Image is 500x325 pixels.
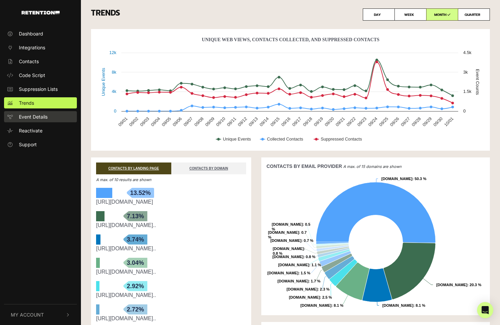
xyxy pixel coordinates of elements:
[223,136,251,142] text: Unique Events
[96,198,246,206] div: https://untilgone.com/
[96,268,246,276] div: https://untilgone.com/products/3-in-1-robot-vacuum-and-mop-combo.html
[4,139,77,150] a: Support
[381,177,427,181] text: : 50.3 %
[313,116,324,127] text: 09/19
[96,246,156,251] a: [URL][DOMAIN_NAME]..
[4,97,77,108] a: Trends
[172,116,183,127] text: 09/06
[19,30,43,37] span: Dashboard
[382,303,413,307] tspan: [DOMAIN_NAME]
[324,116,335,127] text: 09/20
[19,113,48,120] span: Event Details
[19,44,45,51] span: Integrations
[204,116,215,127] text: 09/09
[96,245,246,253] div: https://untilgone.com/products/mens-football-shadow-pullover-hoodie.html
[237,116,248,127] text: 09/12
[266,164,342,169] strong: CONTACTS BY EMAIL PROVIDER
[4,111,77,122] a: Event Details
[150,116,161,127] text: 09/04
[19,72,45,79] span: Code Script
[171,162,246,174] a: CONTACTS BY DOMAIN
[22,11,60,15] img: Retention.com
[4,304,77,325] button: My Account
[367,116,378,127] text: 09/24
[291,116,302,127] text: 09/17
[477,302,493,318] div: Open Intercom Messenger
[267,136,303,142] text: Collected Contacts
[193,116,204,127] text: 09/08
[277,279,320,283] text: : 1.7 %
[114,108,116,114] text: 0
[463,108,466,114] text: 0
[267,271,310,275] text: : 1.5 %
[4,56,77,67] a: Contacts
[426,8,458,21] label: MONTH
[280,116,291,127] text: 09/16
[127,188,154,198] span: 13.52%
[91,8,490,21] h3: TRENDS
[443,116,454,127] text: 10/01
[4,28,77,39] a: Dashboard
[289,295,320,299] tspan: [DOMAIN_NAME]
[4,83,77,95] a: Suppression Lists
[123,258,147,268] span: 3.04%
[378,116,389,127] text: 09/25
[278,263,321,267] text: : 1.1 %
[270,239,301,243] tspan: [DOMAIN_NAME]
[4,42,77,53] a: Integrations
[19,127,42,134] span: Reactivate
[101,68,106,96] text: Unique Events
[202,37,380,42] text: Unique Web Views, Contacts Collected, And Suppressed Contacts
[123,281,147,291] span: 2.92%
[269,116,281,127] text: 09/15
[4,125,77,136] a: Reactivate
[334,116,346,127] text: 09/21
[273,247,304,251] tspan: [DOMAIN_NAME]
[96,291,246,299] div: https://untilgone.com/products/retro-gaming-console-with-over-600-classic-games.html
[272,222,310,231] text: : 0.5 %
[96,177,151,182] em: A max. of 10 results are shown
[272,255,315,259] text: : 0.8 %
[182,116,194,127] text: 09/07
[475,69,480,95] text: Event Counts
[268,230,299,234] tspan: [DOMAIN_NAME]
[272,255,303,259] tspan: [DOMAIN_NAME]
[270,239,313,243] text: : 0.7 %
[302,116,313,127] text: 09/18
[123,211,147,221] span: 7.13%
[19,85,58,93] span: Suppression Lists
[215,116,226,127] text: 09/10
[382,303,425,307] text: : 8.1 %
[96,34,485,149] svg: Unique Web Views, Contacts Collected, And Suppressed Contacts
[11,311,44,318] span: My Account
[421,116,433,127] text: 09/29
[463,70,468,75] text: 3k
[268,230,306,239] text: : 0.7 %
[259,116,270,127] text: 09/14
[19,58,39,65] span: Contacts
[432,116,443,127] text: 09/30
[300,303,331,307] tspan: [DOMAIN_NAME]
[112,70,116,75] text: 8k
[273,247,305,255] text: : 0.8 %
[278,263,309,267] tspan: [DOMAIN_NAME]
[463,50,472,55] text: 4.5k
[19,141,37,148] span: Support
[226,116,237,127] text: 09/11
[363,8,395,21] label: DAY
[128,116,139,127] text: 09/02
[277,279,308,283] tspan: [DOMAIN_NAME]
[300,303,343,307] text: : 8.1 %
[248,116,259,127] text: 09/13
[96,315,246,323] div: https://untilgone.com/products/apple-macbook-air-1-8ghz-intel-i5-8gb-ram-128gb-ssd-mqd32ll-a.html
[123,234,147,245] span: 3.74%
[463,89,472,94] text: 1.5k
[96,222,156,228] a: [URL][DOMAIN_NAME]..
[96,221,246,229] div: https://untilgone.com/products/football-team-jersey-t-shirts.html
[458,8,490,21] label: QUARTER
[117,116,128,127] text: 09/01
[343,164,402,169] em: A max. of 15 domains are shown
[411,116,422,127] text: 09/28
[321,136,362,142] text: Suppressed Contacts
[272,222,303,226] tspan: [DOMAIN_NAME]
